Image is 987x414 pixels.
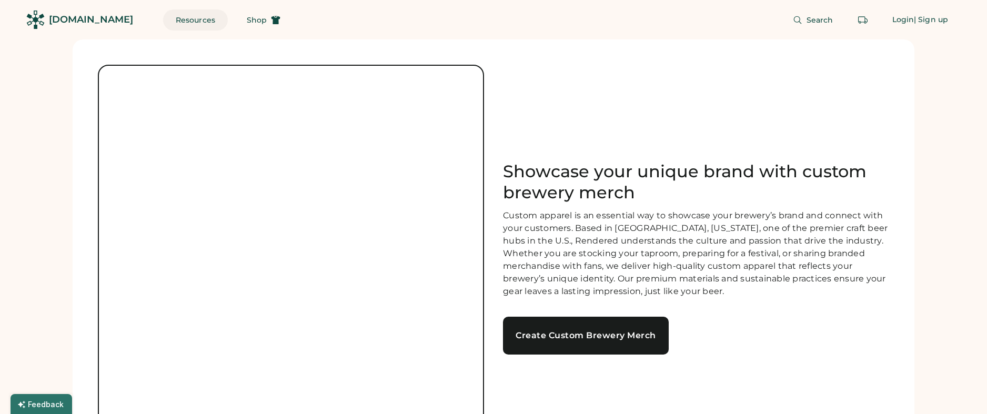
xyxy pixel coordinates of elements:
[780,9,846,31] button: Search
[247,16,267,24] span: Shop
[892,15,914,25] div: Login
[163,9,228,31] button: Resources
[503,161,889,203] h1: Showcase your unique brand with custom brewery merch
[516,331,656,340] div: Create Custom Brewery Merch
[914,15,948,25] div: | Sign up
[852,9,873,31] button: Retrieve an order
[26,11,45,29] img: Rendered Logo - Screens
[807,16,833,24] span: Search
[503,317,669,355] a: Create Custom Brewery Merch
[49,13,133,26] div: [DOMAIN_NAME]
[503,209,889,298] div: Custom apparel is an essential way to showcase your brewery’s brand and connect with your custome...
[234,9,293,31] button: Shop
